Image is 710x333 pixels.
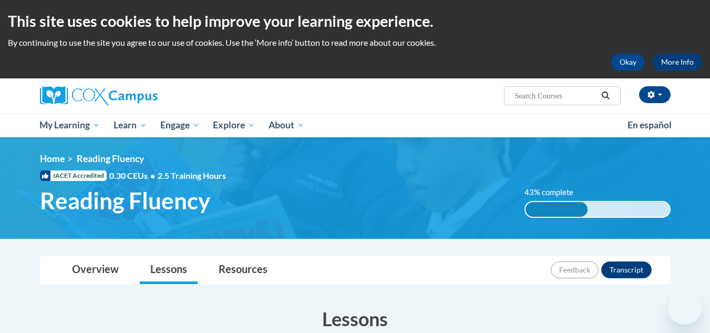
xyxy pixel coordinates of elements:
[40,306,671,332] h3: Lessons
[269,119,304,132] span: About
[208,256,278,284] a: Resources
[524,187,585,198] label: 43% complete
[526,202,588,217] div: 43% complete
[24,113,686,137] div: Main menu
[262,113,311,137] a: About
[160,119,200,132] span: Engage
[77,153,144,164] span: Reading Fluency
[40,170,107,181] span: IACET Accredited
[611,54,645,70] button: Okay
[653,54,702,70] a: More Info
[140,256,198,284] a: Lessons
[150,170,155,180] span: •
[668,291,702,325] iframe: Button to launch messaging window
[40,86,240,105] a: Cox Campus
[158,170,226,180] span: 2.5 Training Hours
[627,119,672,130] span: En español
[61,256,129,284] a: Overview
[513,89,598,102] input: Search Courses
[551,261,599,278] button: Feedback
[213,119,255,132] span: Explore
[33,113,107,137] a: My Learning
[39,119,100,132] span: My Learning
[8,37,702,48] p: By continuing to use the site you agree to our use of cookies. Use the ‘More info’ button to read...
[153,113,207,137] a: Engage
[8,11,702,32] h2: This site uses cookies to help improve your learning experience.
[40,86,158,105] img: Cox Campus
[40,187,210,215] span: Reading Fluency
[114,119,147,132] span: Learn
[598,89,613,102] button: Search
[107,113,153,137] a: Learn
[206,113,262,137] a: Explore
[601,261,652,278] button: Transcript
[621,114,678,136] a: En español
[639,86,671,103] button: Account Settings
[40,153,65,164] a: Home
[109,170,158,181] span: 0.30 CEUs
